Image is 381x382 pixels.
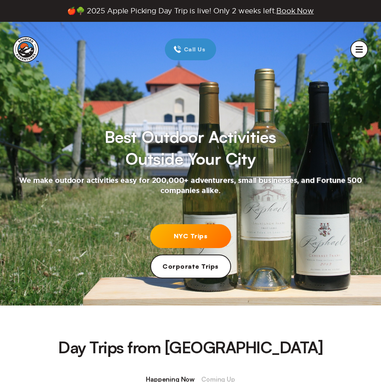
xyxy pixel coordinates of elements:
[181,45,208,54] span: Call Us
[165,38,216,60] a: Call Us
[150,255,231,278] a: Corporate Trips
[105,126,276,170] h1: Best Outdoor Activities Outside Your City
[150,224,231,248] a: NYC Trips
[8,176,373,196] h2: We make outdoor activities easy for 200,000+ adventurers, small businesses, and Fortune 500 compa...
[13,36,39,62] img: Sourced Adventures company logo
[276,7,314,15] span: Book Now
[67,6,314,15] span: 🍎🌳 2025 Apple Picking Day Trip is live! Only 2 weeks left.
[350,40,368,58] button: mobile menu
